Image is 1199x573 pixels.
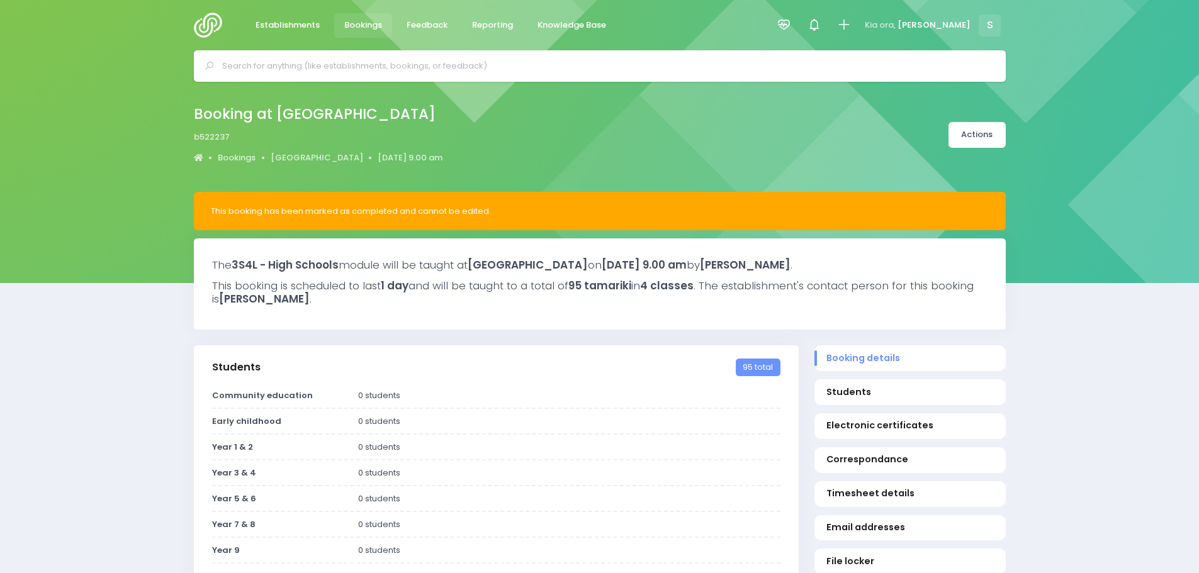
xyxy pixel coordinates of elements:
[814,345,1006,371] a: Booking details
[814,447,1006,473] a: Correspondance
[538,19,606,31] span: Knowledge Base
[378,152,442,164] a: [DATE] 9.00 am
[271,152,363,164] a: [GEOGRAPHIC_DATA]
[350,544,788,557] div: 0 students
[212,389,313,401] strong: Community education
[640,278,694,293] strong: 4 classes
[814,379,1006,405] a: Students
[602,257,687,272] strong: [DATE] 9.00 am
[212,492,256,504] strong: Year 5 & 6
[212,518,256,530] strong: Year 7 & 8
[527,13,617,38] a: Knowledge Base
[194,13,230,38] img: Logo
[218,152,256,164] a: Bookings
[865,19,896,31] span: Kia ora,
[334,13,393,38] a: Bookings
[212,361,261,374] h3: Students
[350,415,788,428] div: 0 students
[814,515,1006,541] a: Email addresses
[232,257,339,272] strong: 3S4L - High Schools
[407,19,448,31] span: Feedback
[814,413,1006,439] a: Electronic certificates
[222,57,988,75] input: Search for anything (like establishments, bookings, or feedback)
[826,352,993,365] span: Booking details
[462,13,524,38] a: Reporting
[826,555,993,568] span: File locker
[212,259,988,271] h3: The module will be taught at on by .
[350,467,788,479] div: 0 students
[826,453,993,466] span: Correspondance
[468,257,588,272] strong: [GEOGRAPHIC_DATA]
[194,106,436,123] h2: Booking at [GEOGRAPHIC_DATA]
[212,415,281,427] strong: Early childhood
[949,122,1006,148] a: Actions
[826,419,993,432] span: Electronic certificates
[898,19,971,31] span: [PERSON_NAME]
[211,205,989,218] div: This booking has been marked as completed and cannot be edited.
[814,481,1006,507] a: Timesheet details
[826,487,993,500] span: Timesheet details
[212,441,253,453] strong: Year 1 & 2
[219,291,310,306] strong: [PERSON_NAME]
[350,441,788,453] div: 0 students
[212,544,240,556] strong: Year 9
[350,518,788,531] div: 0 students
[194,131,230,143] span: b522237
[344,19,382,31] span: Bookings
[350,492,788,505] div: 0 students
[397,13,458,38] a: Feedback
[350,389,788,402] div: 0 students
[826,386,993,399] span: Students
[736,359,780,376] span: 95 total
[700,257,791,272] strong: [PERSON_NAME]
[256,19,320,31] span: Establishments
[826,521,993,534] span: Email addresses
[472,19,513,31] span: Reporting
[212,279,988,305] h3: This booking is scheduled to last and will be taught to a total of in . The establishment's conta...
[979,14,1001,36] span: S
[245,13,330,38] a: Establishments
[381,278,408,293] strong: 1 day
[568,278,631,293] strong: 95 tamariki
[212,467,256,479] strong: Year 3 & 4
